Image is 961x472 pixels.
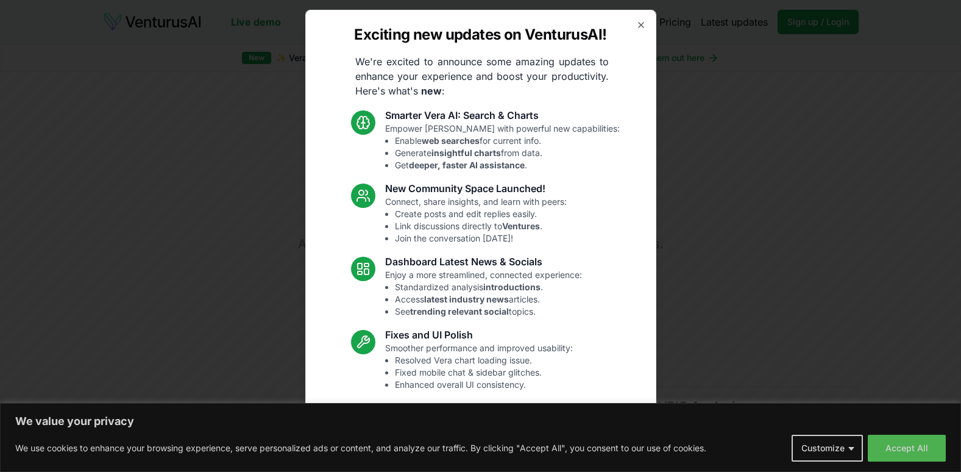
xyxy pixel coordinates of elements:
p: We're excited to announce some amazing updates to enhance your experience and boost your producti... [346,54,619,98]
strong: new [421,85,442,97]
p: Empower [PERSON_NAME] with powerful new capabilities: [385,123,620,171]
li: Create posts and edit replies easily. [395,208,567,220]
strong: trending relevant social [410,306,509,316]
strong: deeper, faster AI assistance [409,160,525,170]
strong: web searches [422,135,480,146]
strong: introductions [483,282,541,292]
li: Generate from data. [395,147,620,159]
h3: Smarter Vera AI: Search & Charts [385,108,620,123]
strong: Ventures [502,221,540,231]
li: Join the conversation [DATE]! [395,232,567,245]
li: Standardized analysis . [395,281,582,293]
li: Resolved Vera chart loading issue. [395,354,573,367]
li: Enhanced overall UI consistency. [395,379,573,391]
p: Smoother performance and improved usability: [385,342,573,391]
li: Get . [395,159,620,171]
li: Enable for current info. [395,135,620,147]
h3: New Community Space Launched! [385,181,567,196]
h2: Exciting new updates on VenturusAI! [354,25,606,45]
h3: Dashboard Latest News & Socials [385,254,582,269]
li: See topics. [395,306,582,318]
li: Link discussions directly to . [395,220,567,232]
li: Access articles. [395,293,582,306]
strong: latest industry news [424,294,509,304]
p: Enjoy a more streamlined, connected experience: [385,269,582,318]
li: Fixed mobile chat & sidebar glitches. [395,367,573,379]
p: Connect, share insights, and learn with peers: [385,196,567,245]
p: These updates are designed to make VenturusAI more powerful, intuitive, and user-friendly. Let us... [344,401,617,445]
h3: Fixes and UI Polish [385,327,573,342]
strong: insightful charts [431,148,501,158]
